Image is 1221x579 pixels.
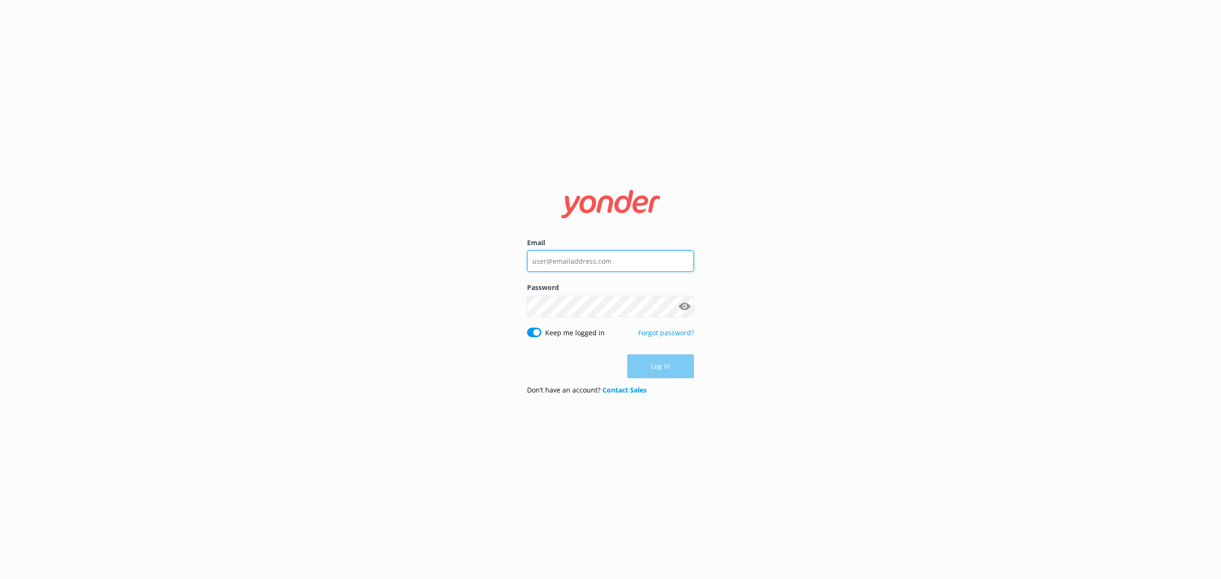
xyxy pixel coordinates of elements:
[527,385,647,395] p: Don’t have an account?
[675,297,694,316] button: Show password
[527,238,694,248] label: Email
[527,250,694,272] input: user@emailaddress.com
[545,328,605,338] label: Keep me logged in
[638,328,694,337] a: Forgot password?
[527,282,694,293] label: Password
[602,385,647,394] a: Contact Sales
